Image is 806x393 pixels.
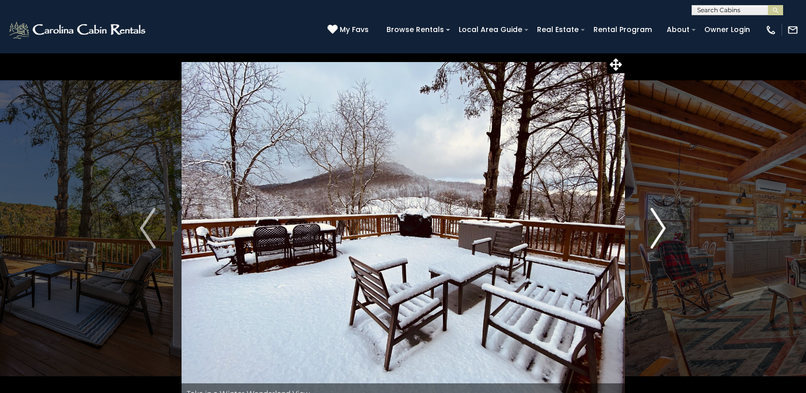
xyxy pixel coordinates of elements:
span: My Favs [340,24,369,35]
a: Owner Login [699,22,755,38]
img: phone-regular-white.png [765,24,777,36]
a: Browse Rentals [381,22,449,38]
a: About [662,22,695,38]
a: Local Area Guide [454,22,527,38]
img: mail-regular-white.png [787,24,798,36]
img: arrow [650,208,666,249]
a: Real Estate [532,22,584,38]
a: My Favs [327,24,371,36]
img: White-1-2.png [8,20,148,40]
a: Rental Program [588,22,657,38]
img: arrow [140,208,155,249]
